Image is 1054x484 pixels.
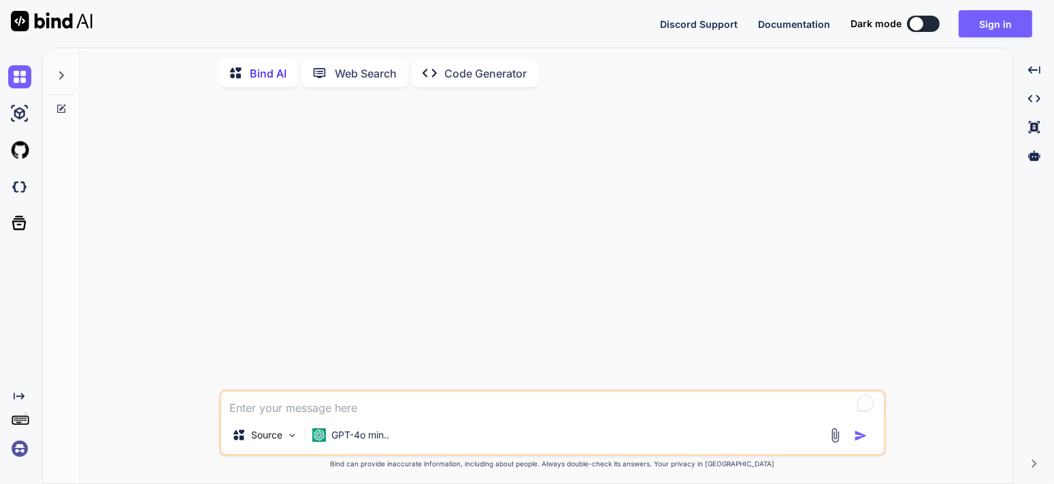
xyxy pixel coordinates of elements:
button: Sign in [959,10,1032,37]
p: Bind can provide inaccurate information, including about people. Always double-check its answers.... [219,459,886,469]
p: Source [251,428,282,442]
img: attachment [827,428,843,443]
img: ai-studio [8,102,31,125]
img: githubLight [8,139,31,162]
button: Documentation [758,17,830,31]
button: Discord Support [660,17,738,31]
img: Bind AI [11,11,93,31]
span: Discord Support [660,18,738,30]
p: GPT-4o min.. [331,428,389,442]
p: Web Search [335,65,397,82]
img: icon [854,429,868,443]
span: Dark mode [851,17,902,31]
img: signin [8,437,31,460]
img: darkCloudIdeIcon [8,175,31,198]
img: chat [8,65,31,88]
img: Pick Models [286,430,298,441]
textarea: To enrich screen reader interactions, please activate Accessibility in Grammarly extension settings [221,392,884,416]
img: GPT-4o mini [312,428,326,442]
p: Code Generator [445,65,527,82]
p: Bind AI [250,65,286,82]
span: Documentation [758,18,830,30]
